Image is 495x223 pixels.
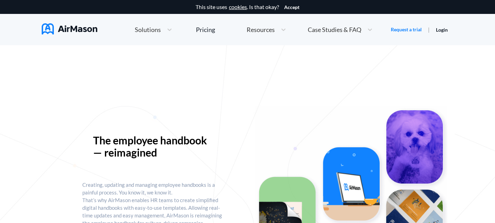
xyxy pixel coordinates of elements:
[308,26,361,33] span: Case Studies & FAQ
[135,26,161,33] span: Solutions
[428,26,430,33] span: |
[42,23,97,34] img: AirMason Logo
[93,134,215,159] p: The employee handbook — reimagined
[247,26,275,33] span: Resources
[391,26,422,33] a: Request a trial
[284,5,299,10] button: Accept cookies
[196,23,215,36] a: Pricing
[196,26,215,33] div: Pricing
[229,4,247,10] a: cookies
[436,27,448,33] a: Login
